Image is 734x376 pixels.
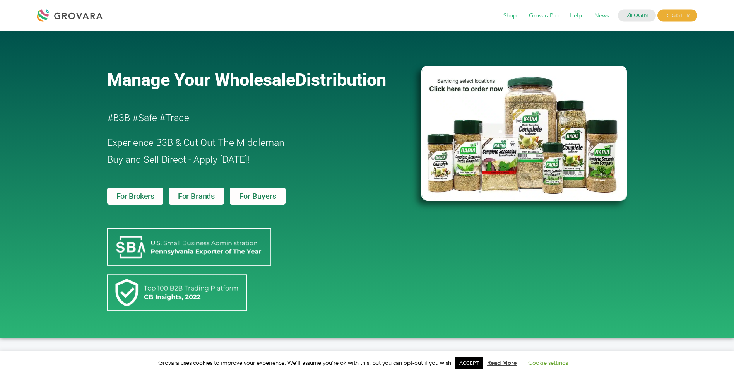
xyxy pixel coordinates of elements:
[107,154,250,165] span: Buy and Sell Direct - Apply [DATE]!
[107,70,295,90] span: Manage Your Wholesale
[618,10,656,22] a: LOGIN
[116,192,154,200] span: For Brokers
[589,9,614,23] span: News
[295,70,386,90] span: Distribution
[528,359,568,367] a: Cookie settings
[158,359,576,367] span: Grovara uses cookies to improve your experience. We'll assume you're ok with this, but you can op...
[239,192,276,200] span: For Buyers
[107,70,409,90] a: Manage Your WholesaleDistribution
[657,10,697,22] span: REGISTER
[564,12,587,20] a: Help
[498,9,522,23] span: Shop
[524,9,564,23] span: GrovaraPro
[524,12,564,20] a: GrovaraPro
[107,188,164,205] a: For Brokers
[230,188,286,205] a: For Buyers
[169,188,224,205] a: For Brands
[178,192,215,200] span: For Brands
[455,357,483,369] a: ACCEPT
[589,12,614,20] a: News
[487,359,517,367] a: Read More
[107,137,284,148] span: Experience B3B & Cut Out The Middleman
[107,109,377,126] h2: #B3B #Safe #Trade
[498,12,522,20] a: Shop
[564,9,587,23] span: Help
